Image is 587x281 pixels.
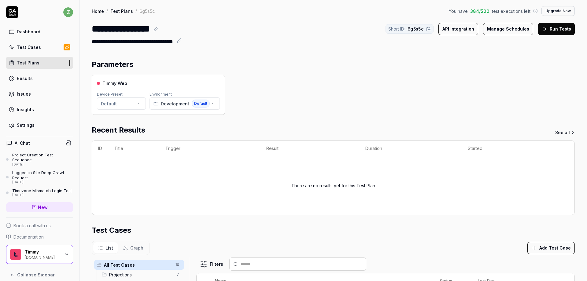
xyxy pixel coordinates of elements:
[174,271,182,278] span: 7
[196,258,227,270] button: Filters
[6,269,73,281] button: Collapse Sidebar
[104,262,172,268] span: All Test Cases
[291,163,375,207] div: There are no results yet for this Test Plan
[110,8,133,14] a: Test Plans
[17,272,55,278] span: Collapse Sidebar
[17,28,40,35] div: Dashboard
[17,122,35,128] div: Settings
[449,8,468,14] span: You have
[101,100,117,107] div: Default
[93,242,118,254] button: List
[97,97,146,110] button: Default
[161,100,189,107] span: Development
[6,222,73,229] a: Book a call with us
[6,104,73,115] a: Insights
[492,8,530,14] span: test executions left
[260,141,359,156] th: Result
[150,92,172,97] label: Environment
[555,129,575,136] a: See all
[359,141,461,156] th: Duration
[6,57,73,69] a: Test Plans
[92,125,145,136] h2: Recent Results
[6,26,73,38] a: Dashboard
[38,204,48,210] span: New
[13,222,51,229] span: Book a call with us
[408,26,423,32] span: 6g5s5c
[17,60,39,66] div: Test Plans
[470,8,489,14] span: 384 / 500
[6,72,73,84] a: Results
[25,254,60,259] div: [DOMAIN_NAME]
[12,152,73,162] div: Project Creation Test Sequence
[483,23,533,35] button: Manage Schedules
[17,91,31,97] div: Issues
[150,97,220,110] button: DevelopmentDefault
[6,41,73,53] a: Test Cases
[12,180,73,184] div: [DATE]
[17,75,33,82] div: Results
[6,245,73,264] button: Timmy LogoTimmy[DOMAIN_NAME]
[102,80,127,86] span: Timmy Web
[12,193,72,197] div: [DATE]
[12,162,73,167] div: [DATE]
[105,245,113,251] span: List
[6,88,73,100] a: Issues
[13,234,44,240] span: Documentation
[173,261,182,268] span: 10
[92,59,133,70] h2: Parameters
[10,249,21,260] img: Timmy Logo
[17,106,34,113] div: Insights
[6,234,73,240] a: Documentation
[106,8,108,14] div: /
[12,188,72,193] div: Timezone Mismatch Login Test
[438,23,478,35] button: API Integration
[541,6,575,16] button: Upgrade Now
[527,242,575,254] button: Add Test Case
[99,270,184,279] div: Drag to reorderProjections7
[118,242,148,254] button: Graph
[92,141,108,156] th: ID
[108,141,159,156] th: Title
[6,202,73,212] a: New
[6,170,73,184] a: Logged-in Site Deep Crawl Request[DATE]
[109,272,173,278] span: Projections
[12,170,73,180] div: Logged-in Site Deep Crawl Request
[538,23,575,35] button: Run Tests
[63,6,73,18] button: z
[159,141,260,156] th: Trigger
[92,225,131,236] h2: Test Cases
[388,26,405,32] span: Short ID:
[25,249,60,255] div: Timmy
[97,92,123,97] label: Device Preset
[6,152,73,166] a: Project Creation Test Sequence[DATE]
[92,8,104,14] a: Home
[17,44,41,50] div: Test Cases
[63,7,73,17] span: z
[6,188,73,197] a: Timezone Mismatch Login Test[DATE]
[462,141,562,156] th: Started
[6,119,73,131] a: Settings
[130,245,143,251] span: Graph
[135,8,137,14] div: /
[192,100,210,108] span: Default
[15,140,30,146] h4: AI Chat
[139,8,155,14] div: 6g5s5c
